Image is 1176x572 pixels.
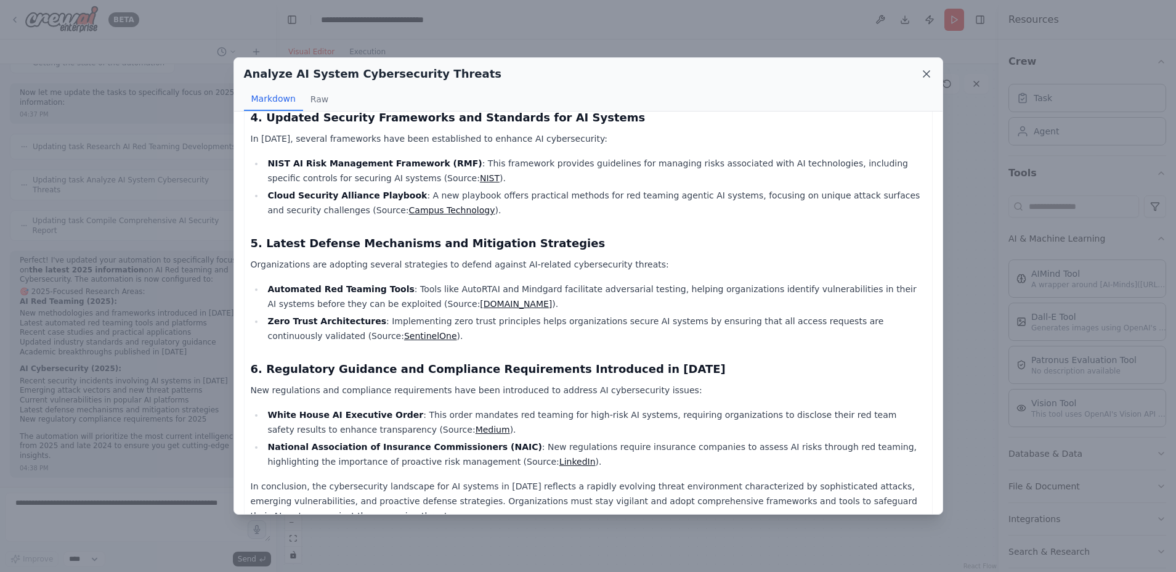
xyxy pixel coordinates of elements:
li: : New regulations require insurance companies to assess AI risks through red teaming, highlightin... [264,439,926,469]
li: : This framework provides guidelines for managing risks associated with AI technologies, includin... [264,156,926,186]
li: : Tools like AutoRTAI and Mindgard facilitate adversarial testing, helping organizations identify... [264,282,926,311]
h3: 6. Regulatory Guidance and Compliance Requirements Introduced in [DATE] [251,361,926,378]
button: Markdown [244,88,303,111]
p: New regulations and compliance requirements have been introduced to address AI cybersecurity issues: [251,383,926,398]
p: In conclusion, the cybersecurity landscape for AI systems in [DATE] reflects a rapidly evolving t... [251,479,926,523]
a: Campus Technology [409,205,495,215]
li: : Implementing zero trust principles helps organizations secure AI systems by ensuring that all a... [264,314,926,343]
h3: 5. Latest Defense Mechanisms and Mitigation Strategies [251,235,926,252]
strong: NIST AI Risk Management Framework (RMF) [267,158,482,168]
h2: Analyze AI System Cybersecurity Threats [244,65,502,83]
p: Organizations are adopting several strategies to defend against AI-related cybersecurity threats: [251,257,926,272]
h3: 4. Updated Security Frameworks and Standards for AI Systems [251,109,926,126]
strong: National Association of Insurance Commissioners (NAIC) [267,442,541,452]
strong: White House AI Executive Order [267,410,423,420]
a: SentinelOne [404,331,457,341]
strong: Cloud Security Alliance Playbook [267,190,427,200]
p: In [DATE], several frameworks have been established to enhance AI cybersecurity: [251,131,926,146]
button: Raw [303,88,336,111]
a: [DOMAIN_NAME] [480,299,552,309]
a: Medium [476,425,510,435]
strong: Automated Red Teaming Tools [267,284,414,294]
a: NIST [480,173,500,183]
li: : A new playbook offers practical methods for red teaming agentic AI systems, focusing on unique ... [264,188,926,218]
li: : This order mandates red teaming for high-risk AI systems, requiring organizations to disclose t... [264,407,926,437]
strong: Zero Trust Architectures [267,316,386,326]
a: LinkedIn [559,457,596,467]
